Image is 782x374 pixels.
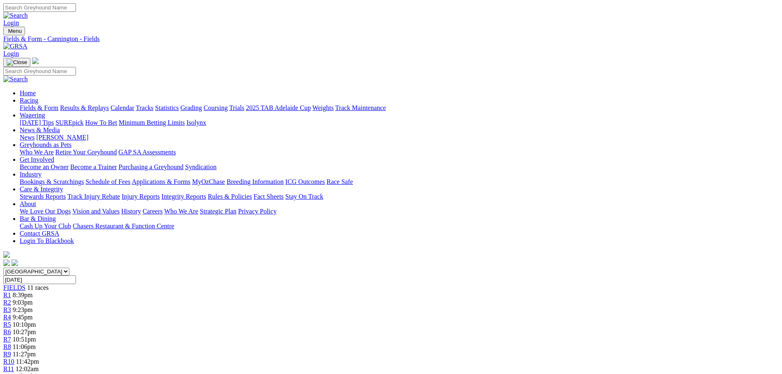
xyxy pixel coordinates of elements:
[3,343,11,350] a: R8
[20,186,63,193] a: Care & Integrity
[20,163,69,170] a: Become an Owner
[122,193,160,200] a: Injury Reports
[3,67,76,76] input: Search
[55,149,117,156] a: Retire Your Greyhound
[119,163,183,170] a: Purchasing a Greyhound
[13,351,36,358] span: 11:27pm
[20,223,779,230] div: Bar & Dining
[20,178,84,185] a: Bookings & Scratchings
[186,119,206,126] a: Isolynx
[13,306,33,313] span: 9:23pm
[20,178,779,186] div: Industry
[16,358,39,365] span: 11:42pm
[3,291,11,298] a: R1
[20,119,779,126] div: Wagering
[3,321,11,328] a: R5
[3,19,19,26] a: Login
[20,134,34,141] a: News
[3,3,76,12] input: Search
[32,57,39,64] img: logo-grsa-white.png
[164,208,198,215] a: Who We Are
[20,193,779,200] div: Care & Integrity
[161,193,206,200] a: Integrity Reports
[3,306,11,313] a: R3
[3,336,11,343] a: R7
[27,284,48,291] span: 11 races
[208,193,252,200] a: Rules & Policies
[85,178,130,185] a: Schedule of Fees
[121,208,141,215] a: History
[20,208,779,215] div: About
[16,365,39,372] span: 12:02am
[36,134,88,141] a: [PERSON_NAME]
[20,215,56,222] a: Bar & Dining
[20,119,54,126] a: [DATE] Tips
[227,178,284,185] a: Breeding Information
[142,208,163,215] a: Careers
[3,328,11,335] a: R6
[3,35,779,43] a: Fields & Form - Cannington - Fields
[72,208,119,215] a: Vision and Values
[204,104,228,111] a: Coursing
[20,134,779,141] div: News & Media
[20,112,45,119] a: Wagering
[3,27,25,35] button: Toggle navigation
[20,171,41,178] a: Industry
[20,149,54,156] a: Who We Are
[254,193,284,200] a: Fact Sheets
[20,104,58,111] a: Fields & Form
[285,178,325,185] a: ICG Outcomes
[246,104,311,111] a: 2025 TAB Adelaide Cup
[20,149,779,156] div: Greyhounds as Pets
[326,178,353,185] a: Race Safe
[312,104,334,111] a: Weights
[110,104,134,111] a: Calendar
[192,178,225,185] a: MyOzChase
[3,43,28,50] img: GRSA
[20,89,36,96] a: Home
[20,141,71,148] a: Greyhounds as Pets
[181,104,202,111] a: Grading
[3,275,76,284] input: Select date
[20,104,779,112] div: Racing
[229,104,244,111] a: Trials
[200,208,236,215] a: Strategic Plan
[20,163,779,171] div: Get Involved
[3,358,14,365] a: R10
[3,58,30,67] button: Toggle navigation
[20,200,36,207] a: About
[20,97,38,104] a: Racing
[11,259,18,266] img: twitter.svg
[13,336,36,343] span: 10:51pm
[136,104,154,111] a: Tracks
[119,119,185,126] a: Minimum Betting Limits
[8,28,22,34] span: Menu
[85,119,117,126] a: How To Bet
[13,291,33,298] span: 8:39pm
[13,321,36,328] span: 10:10pm
[20,230,59,237] a: Contact GRSA
[73,223,174,229] a: Chasers Restaurant & Function Centre
[155,104,179,111] a: Statistics
[20,126,60,133] a: News & Media
[20,208,71,215] a: We Love Our Dogs
[7,59,27,66] img: Close
[3,314,11,321] span: R4
[3,365,14,372] a: R11
[238,208,277,215] a: Privacy Policy
[20,237,74,244] a: Login To Blackbook
[119,149,176,156] a: GAP SA Assessments
[55,119,83,126] a: SUREpick
[185,163,216,170] a: Syndication
[3,351,11,358] span: R9
[3,50,19,57] a: Login
[20,193,66,200] a: Stewards Reports
[3,284,25,291] a: FIELDS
